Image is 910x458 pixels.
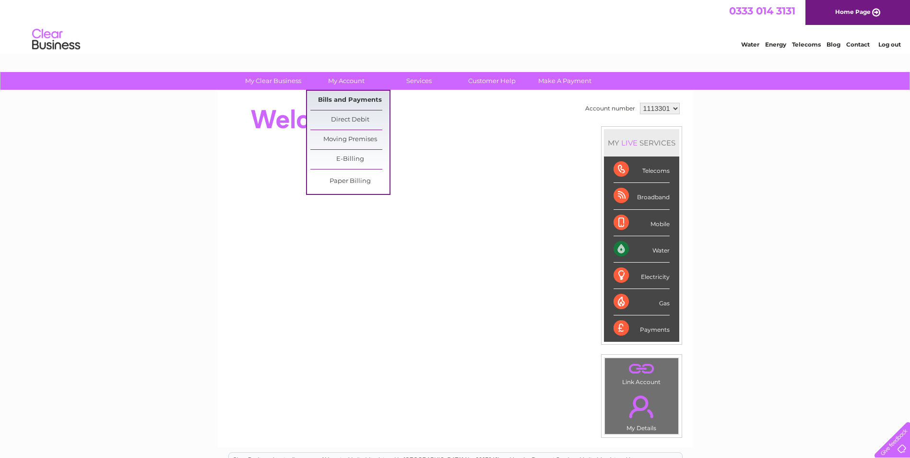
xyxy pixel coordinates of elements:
[614,315,670,341] div: Payments
[614,263,670,289] div: Electricity
[741,41,759,48] a: Water
[525,72,604,90] a: Make A Payment
[878,41,901,48] a: Log out
[607,390,676,423] a: .
[614,183,670,209] div: Broadband
[607,361,676,377] a: .
[827,41,840,48] a: Blog
[604,358,679,388] td: Link Account
[604,387,679,434] td: My Details
[792,41,821,48] a: Telecoms
[310,150,390,169] a: E-Billing
[310,91,390,110] a: Bills and Payments
[614,210,670,236] div: Mobile
[619,138,639,147] div: LIVE
[310,172,390,191] a: Paper Billing
[234,72,313,90] a: My Clear Business
[765,41,786,48] a: Energy
[452,72,532,90] a: Customer Help
[729,5,795,17] a: 0333 014 3131
[310,110,390,130] a: Direct Debit
[614,289,670,315] div: Gas
[846,41,870,48] a: Contact
[379,72,459,90] a: Services
[614,157,670,183] div: Telecoms
[614,236,670,263] div: Water
[604,129,679,157] div: MY SERVICES
[583,100,638,117] td: Account number
[32,25,81,54] img: logo.png
[307,72,386,90] a: My Account
[229,5,682,47] div: Clear Business is a trading name of Verastar Limited (registered in [GEOGRAPHIC_DATA] No. 3667643...
[310,130,390,149] a: Moving Premises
